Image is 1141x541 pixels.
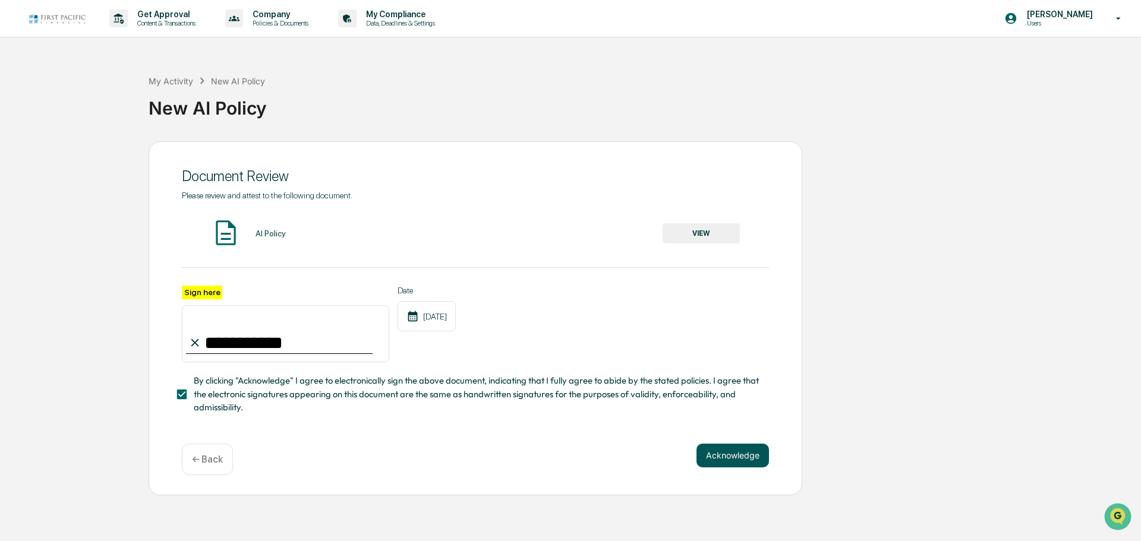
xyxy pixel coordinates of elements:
[12,151,21,160] div: 🖐️
[398,286,456,295] label: Date
[182,191,352,200] span: Please review and attest to the following document.
[696,444,769,467] button: Acknowledge
[1017,19,1099,27] p: Users
[84,201,144,210] a: Powered byPylon
[149,88,1135,119] div: New AI Policy
[24,150,77,162] span: Preclearance
[149,76,193,86] div: My Activity
[663,223,740,243] button: VIEW
[12,173,21,183] div: 🔎
[12,91,33,112] img: 1746055101610-c473b297-6a78-478c-a979-82029cc54cd1
[1017,10,1099,19] p: [PERSON_NAME]
[7,167,80,189] a: 🔎Data Lookup
[128,10,201,19] p: Get Approval
[86,151,96,160] div: 🗄️
[243,19,314,27] p: Policies & Documents
[398,301,456,331] div: [DATE]
[357,19,441,27] p: Data, Deadlines & Settings
[81,145,152,166] a: 🗄️Attestations
[128,19,201,27] p: Content & Transactions
[12,25,216,44] p: How can we help?
[357,10,441,19] p: My Compliance
[202,94,216,109] button: Start new chat
[211,218,241,248] img: Document Icon
[182,286,222,299] label: Sign here
[182,167,769,185] div: Document Review
[40,103,150,112] div: We're available if you need us!
[1103,502,1135,534] iframe: Open customer support
[211,76,265,86] div: New AI Policy
[194,374,759,414] span: By clicking "Acknowledge" I agree to electronically sign the above document, indicating that I fu...
[31,54,196,67] input: Clear
[98,150,147,162] span: Attestations
[29,13,86,24] img: logo
[256,229,286,238] div: AI Policy
[118,201,144,210] span: Pylon
[24,172,75,184] span: Data Lookup
[192,454,223,465] p: ← Back
[40,91,195,103] div: Start new chat
[7,145,81,166] a: 🖐️Preclearance
[243,10,314,19] p: Company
